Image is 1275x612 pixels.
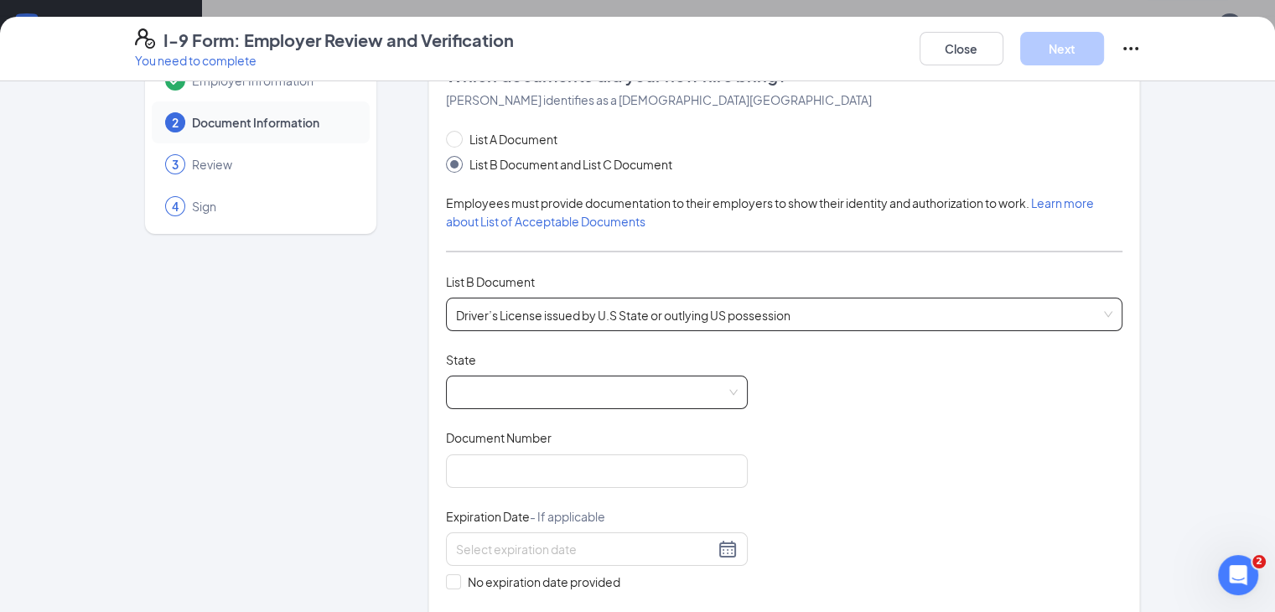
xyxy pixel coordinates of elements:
[456,298,1113,330] span: Driver’s License issued by U.S State or outlying US possession
[135,29,155,49] svg: FormI9EVerifyIcon
[446,92,872,107] span: [PERSON_NAME] identifies as a [DEMOGRAPHIC_DATA][GEOGRAPHIC_DATA]
[446,508,605,525] span: Expiration Date
[172,156,179,173] span: 3
[172,198,179,215] span: 4
[530,509,605,524] span: - If applicable
[461,573,627,591] span: No expiration date provided
[463,130,564,148] span: List A Document
[456,540,714,558] input: Select expiration date
[920,32,1003,65] button: Close
[1121,39,1141,59] svg: Ellipses
[172,114,179,131] span: 2
[1218,555,1258,595] iframe: Intercom live chat
[192,156,353,173] span: Review
[446,351,476,368] span: State
[192,114,353,131] span: Document Information
[446,429,552,446] span: Document Number
[463,155,679,174] span: List B Document and List C Document
[446,274,535,289] span: List B Document
[1020,32,1104,65] button: Next
[446,195,1094,229] span: Employees must provide documentation to their employers to show their identity and authorization ...
[163,29,514,52] h4: I-9 Form: Employer Review and Verification
[192,198,353,215] span: Sign
[135,52,514,69] p: You need to complete
[1252,555,1266,568] span: 2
